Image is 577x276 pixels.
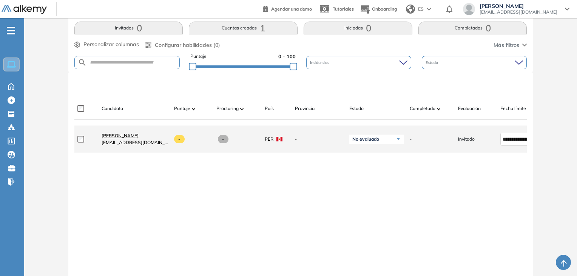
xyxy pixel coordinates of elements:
[396,137,401,141] img: Ícono de flecha
[480,9,557,15] span: [EMAIL_ADDRESS][DOMAIN_NAME]
[102,132,168,139] a: [PERSON_NAME]
[372,6,397,12] span: Onboarding
[295,136,343,143] span: -
[74,40,139,48] button: Personalizar columnas
[458,105,481,112] span: Evaluación
[349,105,364,112] span: Estado
[7,30,15,31] i: -
[500,105,526,112] span: Fecha límite
[265,136,273,143] span: PER
[278,53,296,60] span: 0 - 100
[418,6,424,12] span: ES
[306,56,411,69] div: Incidencias
[74,22,183,34] button: Invitados0
[263,4,312,13] a: Agendar una demo
[422,56,527,69] div: Estado
[83,40,139,48] span: Personalizar columnas
[218,135,229,143] span: -
[271,6,312,12] span: Agendar una demo
[174,105,190,112] span: Puntaje
[333,6,354,12] span: Tutoriales
[406,5,415,14] img: world
[360,1,397,17] button: Onboarding
[265,105,274,112] span: País
[174,135,185,143] span: -
[295,105,315,112] span: Provincia
[190,53,207,60] span: Puntaje
[426,60,440,65] span: Estado
[145,41,220,49] button: Configurar habilidades (0)
[480,3,557,9] span: [PERSON_NAME]
[102,105,123,112] span: Candidato
[276,137,282,141] img: PER
[102,133,139,138] span: [PERSON_NAME]
[310,60,331,65] span: Incidencias
[78,58,87,67] img: SEARCH_ALT
[494,41,527,49] button: Más filtros
[437,108,441,110] img: [missing "en.ARROW_ALT" translation]
[458,136,475,143] span: Invitado
[352,136,379,142] span: No evaluado
[304,22,412,34] button: Iniciadas0
[155,41,220,49] span: Configurar habilidades (0)
[494,41,519,49] span: Más filtros
[418,22,527,34] button: Completadas0
[410,136,412,143] span: -
[410,105,435,112] span: Completado
[427,8,431,11] img: arrow
[192,108,196,110] img: [missing "en.ARROW_ALT" translation]
[2,5,47,14] img: Logo
[189,22,298,34] button: Cuentas creadas1
[240,108,244,110] img: [missing "en.ARROW_ALT" translation]
[102,139,168,146] span: [EMAIL_ADDRESS][DOMAIN_NAME]
[216,105,239,112] span: Proctoring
